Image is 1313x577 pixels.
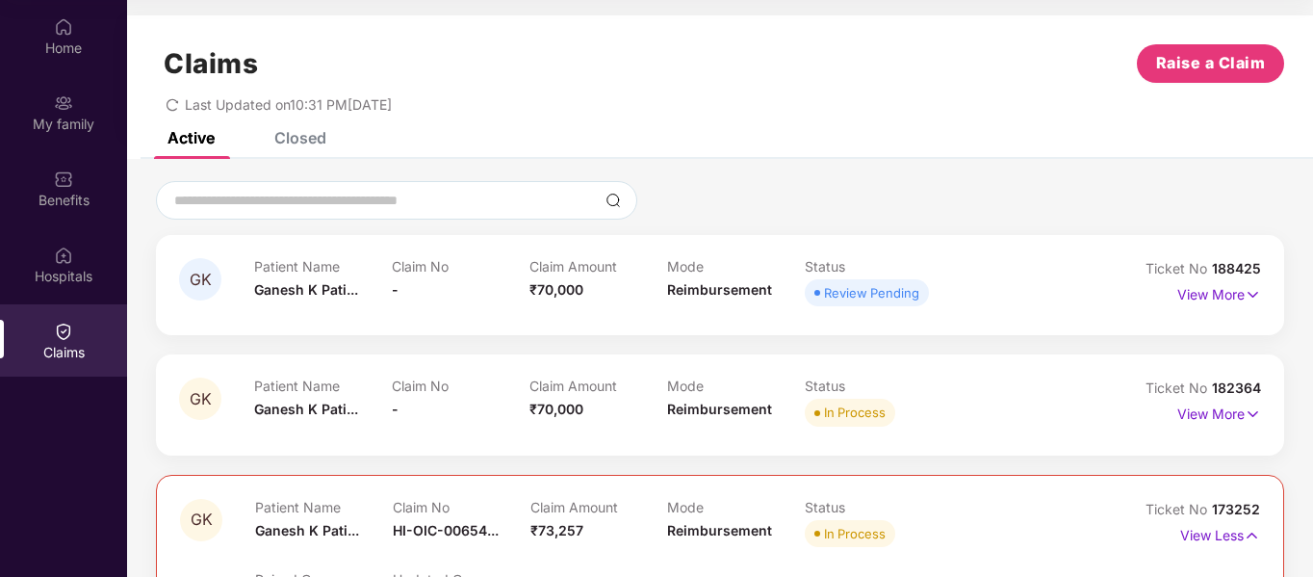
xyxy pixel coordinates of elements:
p: Mode [667,499,805,515]
span: GK [190,391,212,407]
span: Reimbursement [667,401,772,417]
p: Patient Name [254,378,392,394]
span: 173252 [1212,501,1260,517]
img: svg+xml;base64,PHN2ZyBpZD0iQmVuZWZpdHMiIHhtbG5zPSJodHRwOi8vd3d3LnczLm9yZy8yMDAwL3N2ZyIgd2lkdGg9Ij... [54,170,73,189]
p: Patient Name [255,499,393,515]
span: Reimbursement [667,281,772,298]
p: Status [805,378,942,394]
img: svg+xml;base64,PHN2ZyB4bWxucz0iaHR0cDovL3d3dy53My5vcmcvMjAwMC9zdmciIHdpZHRoPSIxNyIgaGVpZ2h0PSIxNy... [1245,404,1261,425]
span: Reimbursement [667,522,772,538]
div: Active [167,128,215,147]
img: svg+xml;base64,PHN2ZyB4bWxucz0iaHR0cDovL3d3dy53My5vcmcvMjAwMC9zdmciIHdpZHRoPSIxNyIgaGVpZ2h0PSIxNy... [1244,525,1260,546]
p: Claim No [393,499,530,515]
p: Patient Name [254,258,392,275]
p: Claim Amount [529,258,667,275]
span: HI-OIC-00654... [393,522,499,538]
span: Ganesh K Pati... [254,281,358,298]
span: Raise a Claim [1156,51,1266,75]
span: Last Updated on 10:31 PM[DATE] [185,96,392,113]
p: Claim No [392,258,529,275]
p: Mode [667,378,805,394]
span: 182364 [1212,380,1261,396]
div: In Process [824,524,886,543]
img: svg+xml;base64,PHN2ZyBpZD0iU2VhcmNoLTMyeDMyIiB4bWxucz0iaHR0cDovL3d3dy53My5vcmcvMjAwMC9zdmciIHdpZH... [605,193,621,208]
span: Ganesh K Pati... [255,522,359,538]
p: Claim Amount [530,499,668,515]
p: Status [805,258,942,275]
div: Closed [274,128,326,147]
span: ₹70,000 [529,281,583,298]
img: svg+xml;base64,PHN2ZyBpZD0iSG9zcGl0YWxzIiB4bWxucz0iaHR0cDovL3d3dy53My5vcmcvMjAwMC9zdmciIHdpZHRoPS... [54,246,73,265]
span: Ticket No [1146,260,1212,276]
p: Mode [667,258,805,275]
span: 188425 [1212,260,1261,276]
span: GK [191,511,213,528]
span: ₹70,000 [529,401,583,417]
img: svg+xml;base64,PHN2ZyB4bWxucz0iaHR0cDovL3d3dy53My5vcmcvMjAwMC9zdmciIHdpZHRoPSIxNyIgaGVpZ2h0PSIxNy... [1245,284,1261,305]
span: - [392,281,399,298]
p: Status [805,499,942,515]
p: View Less [1180,520,1260,546]
div: Review Pending [824,283,919,302]
img: svg+xml;base64,PHN2ZyBpZD0iSG9tZSIgeG1sbnM9Imh0dHA6Ly93d3cudzMub3JnLzIwMDAvc3ZnIiB3aWR0aD0iMjAiIG... [54,17,73,37]
p: Claim No [392,378,529,394]
h1: Claims [164,47,258,80]
span: ₹73,257 [530,522,583,538]
span: Ticket No [1146,380,1212,396]
span: Ganesh K Pati... [254,401,358,417]
span: GK [190,272,212,288]
p: Claim Amount [529,378,667,394]
div: In Process [824,403,886,422]
p: View More [1177,279,1261,305]
img: svg+xml;base64,PHN2ZyB3aWR0aD0iMjAiIGhlaWdodD0iMjAiIHZpZXdCb3g9IjAgMCAyMCAyMCIgZmlsbD0ibm9uZSIgeG... [54,93,73,113]
span: - [392,401,399,417]
img: svg+xml;base64,PHN2ZyBpZD0iQ2xhaW0iIHhtbG5zPSJodHRwOi8vd3d3LnczLm9yZy8yMDAwL3N2ZyIgd2lkdGg9IjIwIi... [54,322,73,341]
button: Raise a Claim [1137,44,1284,83]
span: redo [166,96,179,113]
span: Ticket No [1146,501,1212,517]
p: View More [1177,399,1261,425]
